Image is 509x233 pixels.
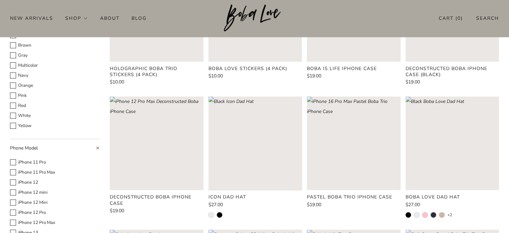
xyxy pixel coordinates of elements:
[406,194,460,200] product-card-title: Boba Love Dad Hat
[307,97,400,190] a: iPhone 16 Pro Max Pastel Boba Trio iPhone Case Loading image: iPhone 16 Pro Max Pastel Boba Trio ...
[110,79,124,85] span: $10.00
[224,4,285,32] img: Boba Love
[307,202,400,207] a: $19.00
[110,194,191,206] product-card-title: Deconstructed Boba iPhone Case
[10,13,53,23] a: New Arrivals
[110,208,124,214] span: $19.00
[439,13,463,24] a: Cart
[307,194,392,200] product-card-title: Pastel Boba Trio iPhone Case
[208,194,246,200] product-card-title: Icon Dad Hat
[307,74,400,78] a: $19.00
[10,139,100,157] summary: Phone Model
[10,199,100,207] label: iPhone 12 Mini
[406,65,487,78] product-card-title: Deconstructed Boba iPhone Case (Black)
[110,97,203,190] a: iPhone 12 Pro Max Deconstructed Boba iPhone Case Loading image: iPhone 12 Pro Max Deconstructed B...
[10,62,100,69] label: Multicolor
[10,102,100,110] label: Red
[406,80,499,84] a: $19.00
[10,169,100,176] label: iPhone 11 Pro Max
[208,97,302,190] a: Black Icon Dad Hat White Icon Dad Hat Loading image: White Icon Dad Hat
[65,13,88,23] a: Shop
[10,122,100,130] label: Yellow
[110,194,203,206] a: Deconstructed Boba iPhone Case
[10,52,100,59] label: Gray
[110,66,203,78] a: Holographic Boba Trio Stickers (4 Pack)
[307,66,400,72] a: Boba is Life iPhone Case
[406,66,499,78] a: Deconstructed Boba iPhone Case (Black)
[476,13,499,24] a: Search
[208,65,287,72] product-card-title: Boba Love Stickers (4 Pack)
[10,72,100,79] label: Navy
[208,66,302,72] a: Boba Love Stickers (4 Pack)
[110,80,203,84] a: $10.00
[307,201,321,208] span: $19.00
[10,179,100,186] label: iPhone 12
[208,74,302,78] a: $10.00
[208,202,302,207] a: $27.00
[10,145,38,151] span: Phone Model
[307,194,400,200] a: Pastel Boba Trio iPhone Case
[208,201,223,208] span: $27.00
[10,159,100,166] label: iPhone 11 Pro
[307,73,321,79] span: $19.00
[10,42,100,49] label: Brown
[307,65,377,72] product-card-title: Boba is Life iPhone Case
[132,13,147,23] a: Blog
[208,194,302,200] a: Icon Dad Hat
[10,92,100,100] label: Pink
[447,212,452,218] a: +2
[406,202,499,207] a: $27.00
[100,13,119,23] a: About
[457,15,461,21] items-count: 0
[10,189,100,196] label: iPhone 12 mini
[10,209,100,217] label: iPhone 12 Pro
[406,97,499,190] a: Black Boba Love Dad Hat Loading image: Black Boba Love Dad Hat
[10,112,100,120] label: White
[10,82,100,90] label: Orange
[110,209,203,213] a: $19.00
[10,219,100,227] label: iPhone 12 Pro Max
[406,194,499,200] a: Boba Love Dad Hat
[110,65,177,78] product-card-title: Holographic Boba Trio Stickers (4 Pack)
[406,79,420,85] span: $19.00
[208,73,223,79] span: $10.00
[406,201,420,208] span: $27.00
